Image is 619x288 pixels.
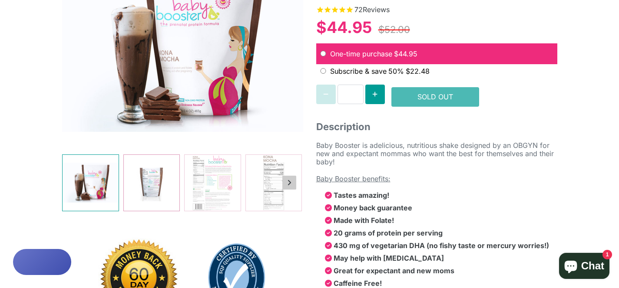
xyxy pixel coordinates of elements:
span: Reviews [363,5,390,14]
button: Next slide [282,176,296,190]
strong: Great for expectant and new moms [334,266,454,275]
span: 50% [388,67,406,75]
strong: Money back guarantee [334,203,412,212]
inbox-online-store-chat: Shopify online store chat [556,253,612,281]
strong: Made with Folate! [334,216,394,225]
strong: 20 grams of protein per serving [334,229,443,237]
strong: May help with [MEDICAL_DATA] [334,254,444,262]
button: Increase quantity for Kona Mocha Prenatal Shake - Ships Same Day [365,85,385,104]
img: Kona Mocha Prenatal Shake - Ships Same Day [123,155,179,211]
span: Baby Booster is a [316,141,374,150]
span: Description [316,120,557,134]
span: Baby Booster benefits: [316,174,391,183]
p: delicious, nutritious shake designed by an OBGYN for new and expectant mommas who want the best f... [316,141,557,166]
div: $44.95 [316,16,372,39]
strong: Tastes amazing! [334,191,389,200]
span: Rated 4.9 out of 5 stars 72 reviews [316,4,557,16]
span: Subscribe & save [330,67,388,75]
input: Quantity for Kona Mocha Prenatal Shake - Ships Same Day [338,85,364,104]
img: Kona Mocha Prenatal Shake - Ships Same Day [63,155,119,211]
span: 72 reviews [354,5,390,14]
img: Kona Mocha Prenatal Shake - Ships Same Day [185,155,241,211]
div: $52.00 [376,20,412,39]
strong: Caffeine Free! [334,279,382,288]
button: Rewards [13,249,71,275]
span: One-time purchase [330,49,394,58]
img: Kona Mocha Prenatal Shake - Ships Same Day [245,155,301,211]
strong: 430 mg of vegetarian DHA (no fishy taste or mercury worries!) [334,241,549,250]
span: original price [394,49,417,58]
span: recurring price [406,67,430,75]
